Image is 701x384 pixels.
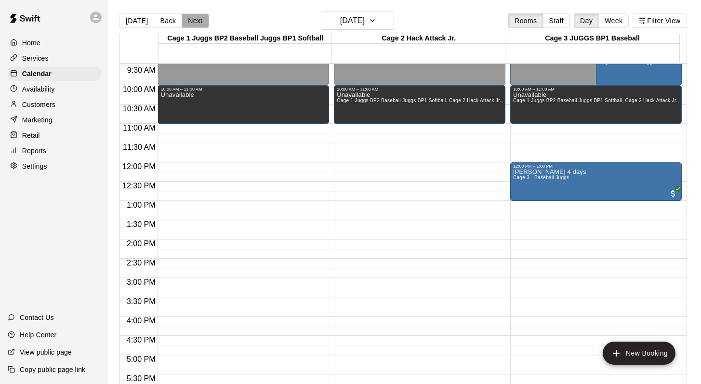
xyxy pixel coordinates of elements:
[508,13,543,28] button: Rooms
[334,85,505,124] div: 10:00 AM – 11:00 AM: Unavailable
[337,98,572,103] span: Cage 1 Juggs BP2 Baseball Juggs BP1 Softball, Cage 2 Hack Attack Jr., Cage 3 JUGGS BP1 Baseball
[510,85,682,124] div: 10:00 AM – 11:00 AM: Unavailable
[120,143,158,151] span: 11:30 AM
[8,82,101,96] a: Availability
[505,34,679,43] div: Cage 3 JUGGS BP1 Baseball
[160,87,326,92] div: 10:00 AM – 11:00 AM
[8,51,101,66] a: Services
[543,13,570,28] button: Staff
[22,146,46,156] p: Reports
[22,69,52,79] p: Calendar
[22,131,40,140] p: Retail
[124,355,158,363] span: 5:00 PM
[510,162,682,201] div: 12:00 PM – 1:00 PM: Aiden Hopkins Andrew 4 days
[158,85,329,124] div: 10:00 AM – 11:00 AM: Unavailable
[8,97,101,112] a: Customers
[8,128,101,143] a: Retail
[159,34,332,43] div: Cage 1 Juggs BP2 Baseball Juggs BP1 Softball
[332,34,505,43] div: Cage 2 Hack Attack Jr.
[20,365,85,374] p: Copy public page link
[20,330,56,340] p: Help Center
[513,87,679,92] div: 10:00 AM – 11:00 AM
[124,317,158,325] span: 4:00 PM
[120,162,158,171] span: 12:00 PM
[22,100,55,109] p: Customers
[22,84,55,94] p: Availability
[513,175,569,180] span: Cage 3 - Baseball Juggs
[124,374,158,383] span: 5:30 PM
[120,124,158,132] span: 11:00 AM
[633,13,687,28] button: Filter View
[125,66,158,74] span: 9:30 AM
[22,161,47,171] p: Settings
[603,342,675,365] button: add
[120,105,158,113] span: 10:30 AM
[119,13,154,28] button: [DATE]
[8,144,101,158] a: Reports
[574,13,599,28] button: Day
[20,347,72,357] p: View public page
[124,278,158,286] span: 3:00 PM
[124,220,158,228] span: 1:30 PM
[124,297,158,305] span: 3:30 PM
[513,164,679,169] div: 12:00 PM – 1:00 PM
[22,53,49,63] p: Services
[8,36,101,50] a: Home
[20,313,54,322] p: Contact Us
[120,182,158,190] span: 12:30 PM
[124,259,158,267] span: 2:30 PM
[8,159,101,173] a: Settings
[337,87,503,92] div: 10:00 AM – 11:00 AM
[8,113,101,127] a: Marketing
[22,115,53,125] p: Marketing
[182,13,209,28] button: Next
[124,201,158,209] span: 1:00 PM
[120,85,158,93] span: 10:00 AM
[322,12,394,30] button: [DATE]
[340,14,365,27] h6: [DATE]
[8,66,101,81] a: Calendar
[598,13,629,28] button: Week
[668,189,678,199] span: All customers have paid
[124,239,158,248] span: 2:00 PM
[22,38,40,48] p: Home
[124,336,158,344] span: 4:30 PM
[154,13,182,28] button: Back
[596,47,682,85] div: 9:00 AM – 10:00 AM: Ty lesson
